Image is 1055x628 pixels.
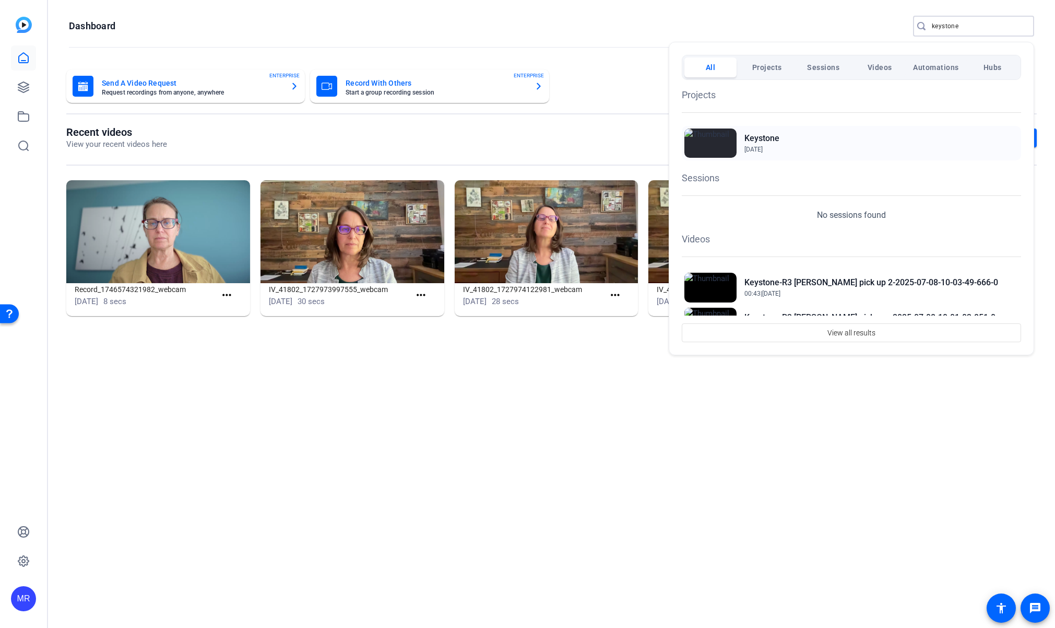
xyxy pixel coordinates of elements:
p: No sessions found [817,209,886,222]
span: [DATE] [762,290,780,297]
span: All [706,58,716,77]
h2: Keystone-R3 [PERSON_NAME] pick ups-2025-07-08-10-01-03-851-0 [744,311,995,324]
span: | [761,290,762,297]
h2: Keystone-R3 [PERSON_NAME] pick up 2-2025-07-08-10-03-49-666-0 [744,276,998,289]
button: View all results [682,323,1021,342]
h1: Projects [682,88,1021,102]
img: Thumbnail [684,273,737,302]
span: 00:43 [744,290,761,297]
span: Videos [868,58,892,77]
h2: Keystone [744,132,779,145]
h1: Videos [682,232,1021,246]
img: Thumbnail [684,129,737,158]
span: [DATE] [744,146,763,153]
span: Hubs [983,58,1002,77]
span: Projects [752,58,782,77]
h1: Sessions [682,171,1021,185]
span: Automations [913,58,959,77]
span: Sessions [807,58,839,77]
img: Thumbnail [684,308,737,337]
span: View all results [827,323,875,343]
